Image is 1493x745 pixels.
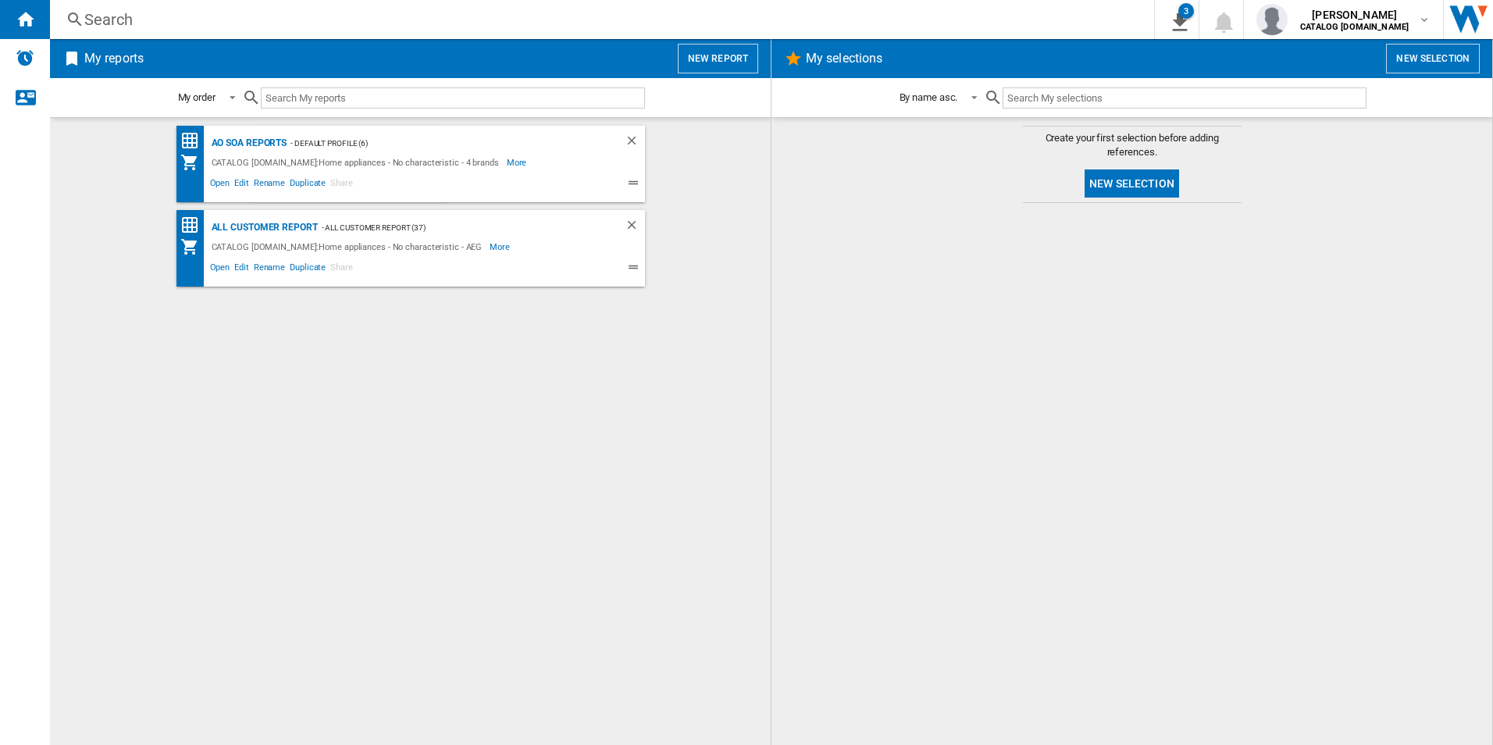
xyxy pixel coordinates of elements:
button: New report [678,44,758,73]
span: Open [208,260,233,279]
span: Edit [232,176,251,194]
div: - All Customer Report (37) [318,218,593,237]
div: My Assortment [180,237,208,256]
div: - Default profile (6) [287,134,593,153]
button: New selection [1386,44,1480,73]
span: More [507,153,529,172]
span: Create your first selection before adding references. [1023,131,1242,159]
div: AO SOA Reports [208,134,287,153]
img: alerts-logo.svg [16,48,34,67]
div: Delete [625,218,645,237]
span: Rename [251,260,287,279]
b: CATALOG [DOMAIN_NAME] [1300,22,1409,32]
input: Search My selections [1003,87,1366,109]
div: My Assortment [180,153,208,172]
h2: My reports [81,44,147,73]
div: Search [84,9,1114,30]
span: Rename [251,176,287,194]
span: Open [208,176,233,194]
span: Share [328,176,355,194]
span: Edit [232,260,251,279]
span: [PERSON_NAME] [1300,7,1409,23]
div: By name asc. [900,91,958,103]
div: Price Matrix [180,216,208,235]
div: 3 [1178,3,1194,19]
span: More [490,237,512,256]
input: Search My reports [261,87,645,109]
div: CATALOG [DOMAIN_NAME]:Home appliances - No characteristic - 4 brands [208,153,507,172]
span: Duplicate [287,260,328,279]
img: profile.jpg [1256,4,1288,35]
h2: My selections [803,44,885,73]
span: Share [328,260,355,279]
div: CATALOG [DOMAIN_NAME]:Home appliances - No characteristic - AEG [208,237,490,256]
div: Delete [625,134,645,153]
div: All Customer Report [208,218,318,237]
span: Duplicate [287,176,328,194]
div: Price Matrix [180,131,208,151]
div: My order [178,91,216,103]
button: New selection [1085,169,1179,198]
